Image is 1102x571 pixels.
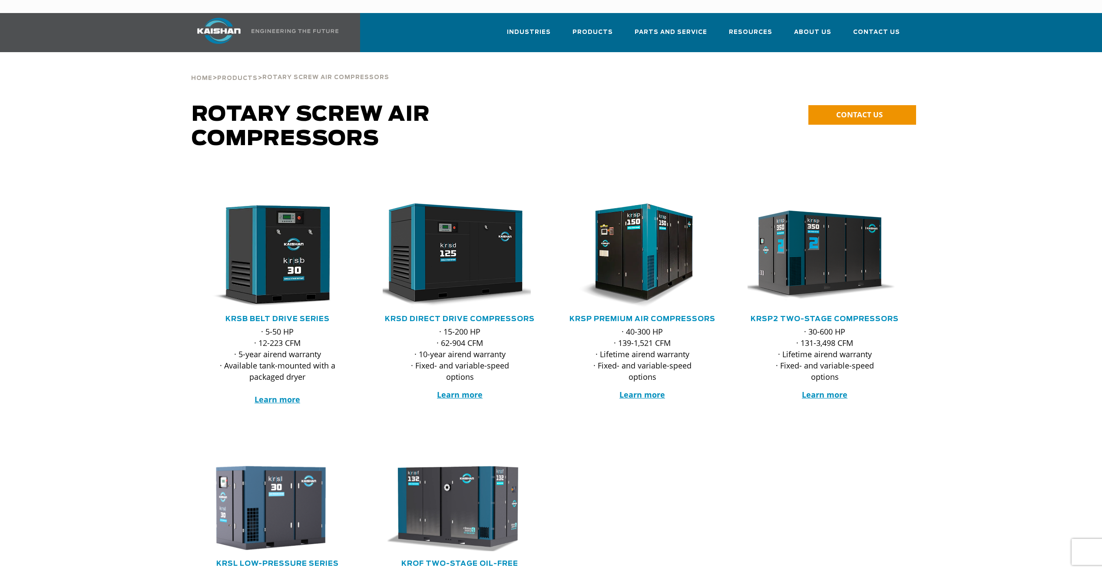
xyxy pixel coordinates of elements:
span: Home [191,76,212,81]
div: krsp150 [565,203,720,308]
div: krsb30 [200,203,355,308]
img: krsp350 [741,203,896,308]
a: KRSD Direct Drive Compressors [385,315,535,322]
a: KROF TWO-STAGE OIL-FREE [401,560,518,567]
span: Products [573,27,613,37]
p: · 5-50 HP · 12-223 CFM · 5-year airend warranty · Available tank-mounted with a packaged dryer [218,326,338,405]
img: kaishan logo [186,18,252,44]
span: Rotary Screw Air Compressors [192,104,430,149]
span: About Us [794,27,831,37]
span: Contact Us [853,27,900,37]
a: KRSB Belt Drive Series [225,315,330,322]
a: Learn more [619,389,665,400]
div: krsp350 [748,203,902,308]
div: krsl30 [200,464,355,552]
a: Resources [729,21,772,50]
img: krsl30 [194,464,348,552]
img: krsb30 [194,203,348,308]
img: krof132 [376,464,531,552]
p: · 40-300 HP · 139-1,521 CFM · Lifetime airend warranty · Fixed- and variable-speed options [582,326,702,382]
p: · 15-200 HP · 62-904 CFM · 10-year airend warranty · Fixed- and variable-speed options [400,326,520,382]
a: About Us [794,21,831,50]
span: CONTACT US [836,110,883,120]
p: · 30-600 HP · 131-3,498 CFM · Lifetime airend warranty · Fixed- and variable-speed options [765,326,885,382]
span: Parts and Service [635,27,707,37]
span: Industries [507,27,551,37]
a: Products [217,74,258,82]
a: Contact Us [853,21,900,50]
a: Learn more [255,394,300,405]
span: Rotary Screw Air Compressors [262,75,389,80]
a: Parts and Service [635,21,707,50]
span: Resources [729,27,772,37]
div: krsd125 [383,203,537,308]
div: > > [191,52,389,85]
img: Engineering the future [252,29,338,33]
a: KRSP2 Two-Stage Compressors [751,315,899,322]
img: krsp150 [559,203,713,308]
a: Products [573,21,613,50]
a: Learn more [437,389,483,400]
a: CONTACT US [808,105,916,125]
a: KRSL Low-Pressure Series [216,560,339,567]
img: krsd125 [376,203,531,308]
div: krof132 [383,464,537,552]
span: Products [217,76,258,81]
a: Home [191,74,212,82]
a: KRSP Premium Air Compressors [569,315,715,322]
a: Kaishan USA [186,13,340,52]
a: Learn more [802,389,847,400]
a: Industries [507,21,551,50]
